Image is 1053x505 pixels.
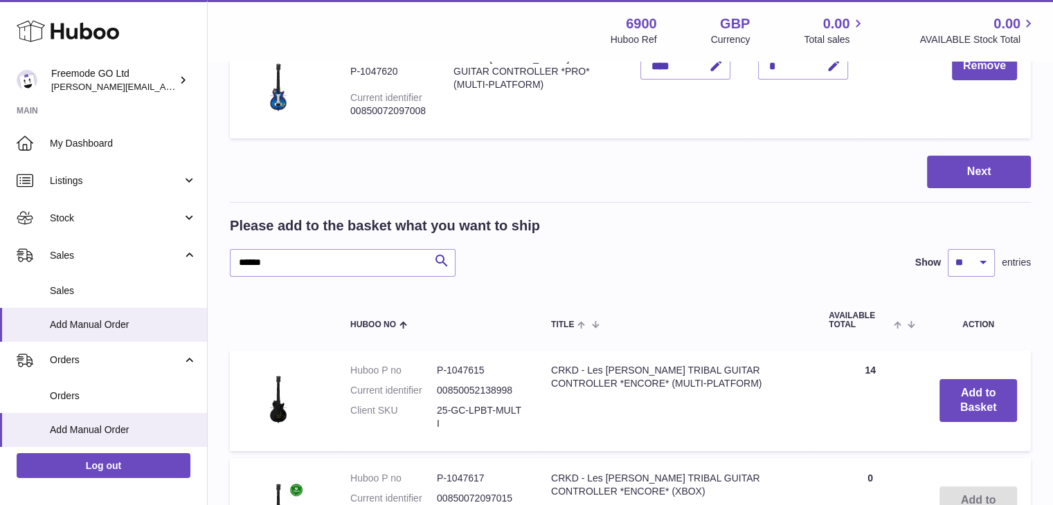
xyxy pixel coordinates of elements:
span: Huboo no [350,320,396,329]
span: Add Manual Order [50,318,197,331]
span: Stock [50,212,182,225]
span: Title [551,320,574,329]
th: Action [926,297,1031,343]
strong: GBP [720,15,750,33]
span: Orders [50,389,197,403]
dd: 00850072097015 [437,492,523,505]
span: 0.00 [993,15,1020,33]
span: Orders [50,353,182,367]
div: P-1047620 [350,65,426,78]
div: Current identifier [350,92,422,103]
td: CRKD - [PERSON_NAME] BURST GUITAR CONTROLLER *PRO* (MULTI-PLATFORM) [440,38,627,138]
div: Freemode GO Ltd [51,67,176,93]
strong: 6900 [626,15,657,33]
span: Sales [50,249,182,262]
dt: Huboo P no [350,364,437,377]
button: Add to Basket [939,379,1017,422]
dd: 00850052138998 [437,384,523,397]
dd: P-1047617 [437,472,523,485]
dd: 25-GC-LPBT-MULTI [437,404,523,430]
div: Huboo Ref [611,33,657,46]
button: Next [927,156,1031,188]
a: Log out [17,453,190,478]
div: 00850072097008 [350,104,426,118]
a: 0.00 Total sales [804,15,865,46]
span: AVAILABLE Stock Total [919,33,1036,46]
div: Currency [711,33,750,46]
img: CRKD - Les Paul BLACK TRIBAL GUITAR CONTROLLER *ENCORE* (MULTI-PLATFORM) [244,364,313,433]
span: Add Manual Order [50,423,197,437]
td: CRKD - Les [PERSON_NAME] TRIBAL GUITAR CONTROLLER *ENCORE* (MULTI-PLATFORM) [537,350,815,451]
dt: Current identifier [350,384,437,397]
span: Listings [50,174,182,187]
label: Show [915,256,941,269]
span: 0.00 [823,15,850,33]
span: My Dashboard [50,137,197,150]
h2: Please add to the basket what you want to ship [230,217,540,235]
span: AVAILABLE Total [829,311,890,329]
span: [PERSON_NAME][EMAIL_ADDRESS][DOMAIN_NAME] [51,81,278,92]
a: 0.00 AVAILABLE Stock Total [919,15,1036,46]
img: lenka.smikniarova@gioteck.com [17,70,37,91]
img: CRKD - Les Paul BLUEBERRY BURST GUITAR CONTROLLER *PRO* (MULTI-PLATFORM) [244,52,313,121]
dd: P-1047615 [437,364,523,377]
span: Sales [50,284,197,297]
span: Total sales [804,33,865,46]
span: entries [1002,256,1031,269]
dt: Huboo P no [350,472,437,485]
td: 14 [815,350,926,451]
dt: Current identifier [350,492,437,505]
button: Remove [952,52,1017,80]
dt: Client SKU [350,404,437,430]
